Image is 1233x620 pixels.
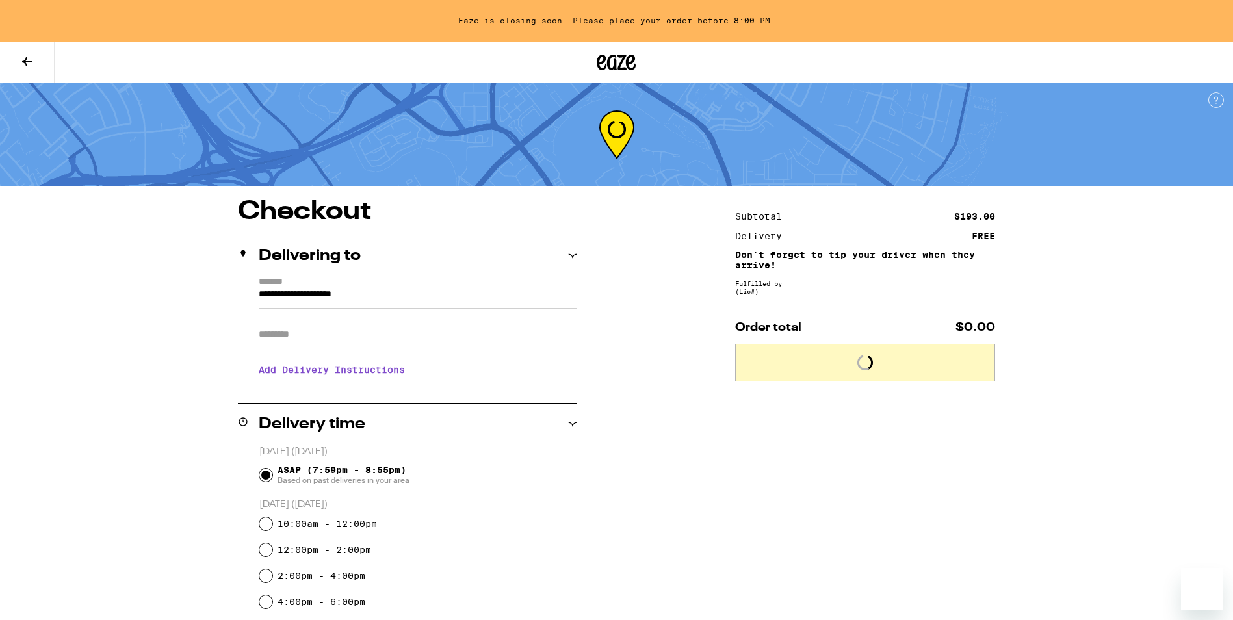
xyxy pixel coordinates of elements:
div: FREE [972,231,995,240]
div: $193.00 [954,212,995,221]
span: Order total [735,322,801,333]
div: Fulfilled by (Lic# ) [735,279,995,295]
h3: Add Delivery Instructions [259,355,577,385]
label: 2:00pm - 4:00pm [278,571,365,581]
label: 10:00am - 12:00pm [278,519,377,529]
span: Based on past deliveries in your area [278,475,409,485]
label: 12:00pm - 2:00pm [278,545,371,555]
p: [DATE] ([DATE]) [259,446,577,458]
iframe: Button to launch messaging window [1181,568,1223,610]
span: ASAP (7:59pm - 8:55pm) [278,465,409,485]
p: Don't forget to tip your driver when they arrive! [735,250,995,270]
h2: Delivering to [259,248,361,264]
div: Delivery [735,231,791,240]
p: We'll contact you at [PHONE_NUMBER] when we arrive [259,385,577,395]
h2: Delivery time [259,417,365,432]
h1: Checkout [238,199,577,225]
span: $0.00 [955,322,995,333]
div: Subtotal [735,212,791,221]
label: 4:00pm - 6:00pm [278,597,365,607]
p: [DATE] ([DATE]) [259,498,577,511]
